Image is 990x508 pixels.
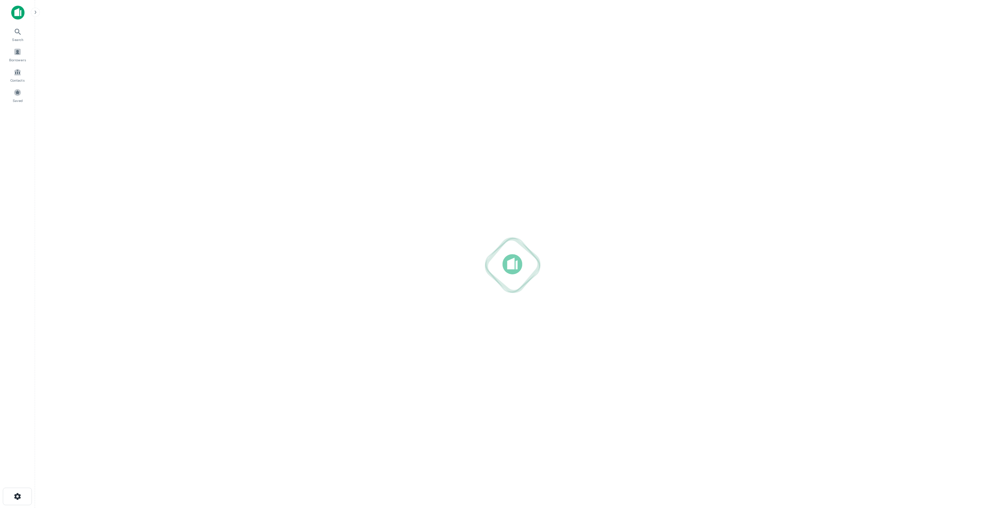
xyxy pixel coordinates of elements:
a: Saved [2,86,33,105]
a: Borrowers [2,45,33,64]
span: Saved [13,98,23,103]
span: Search [12,37,23,42]
img: capitalize-icon.png [11,6,25,20]
span: Borrowers [9,57,26,63]
a: Search [2,25,33,44]
a: Contacts [2,66,33,84]
span: Contacts [11,77,25,83]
